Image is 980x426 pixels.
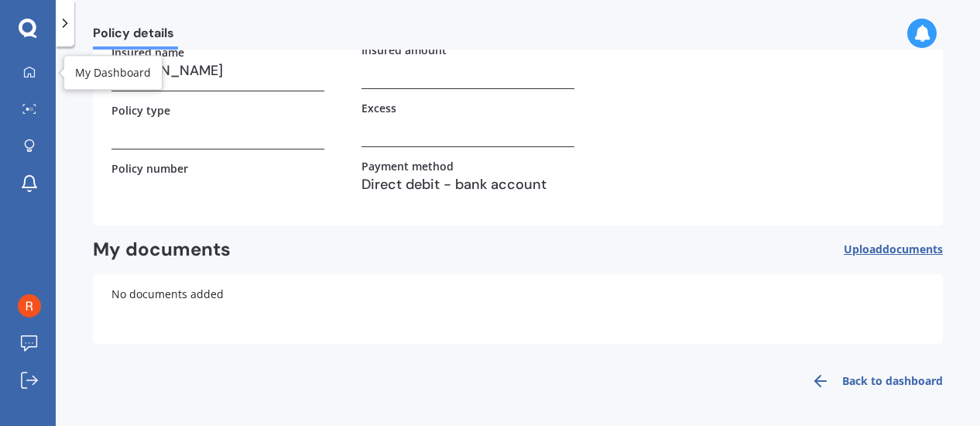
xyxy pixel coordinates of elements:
img: ACg8ocJmfJIkrcNNXSeavGo9g1j0Lnx-BAG2bgiI6YxY3fUx1HrHeg=s96-c [18,294,41,318]
a: Back to dashboard [802,362,943,400]
span: Policy details [93,26,178,46]
span: Upload [844,243,943,256]
label: Policy number [111,162,188,175]
div: No documents added [93,274,943,344]
button: Uploaddocuments [844,238,943,262]
label: Excess [362,101,396,115]
h2: My documents [93,238,231,262]
h3: Direct debit - bank account [362,173,574,196]
label: Insured name [111,46,184,59]
h3: [PERSON_NAME] [111,59,324,82]
label: Payment method [362,160,454,173]
label: Policy type [111,104,170,117]
div: My Dashboard [75,65,151,81]
label: Insured amount [362,43,447,57]
span: documents [882,242,943,256]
